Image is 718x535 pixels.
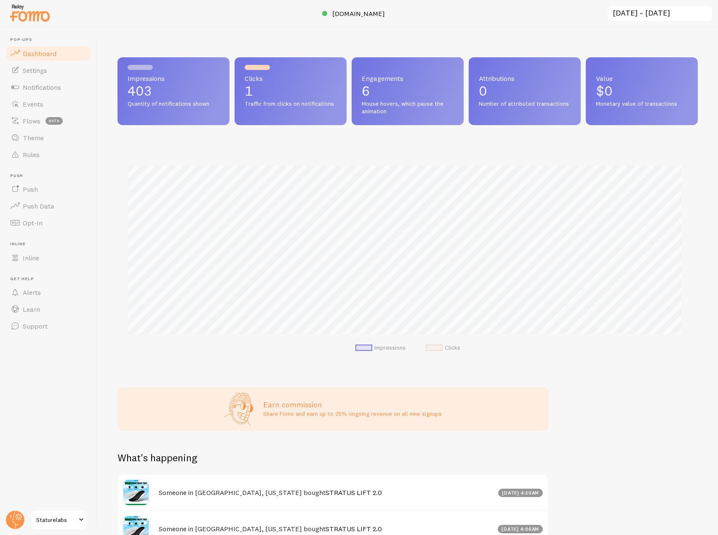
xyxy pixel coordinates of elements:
div: [DATE] 4:06am [498,525,543,533]
a: Support [5,318,92,334]
a: Events [5,96,92,112]
span: Rules [23,150,40,159]
img: fomo-relay-logo-orange.svg [9,2,51,24]
span: Settings [23,66,47,75]
span: Get Help [10,276,92,282]
a: Staturelabs [30,510,87,530]
p: 6 [362,84,454,98]
h4: Someone in [GEOGRAPHIC_DATA], [US_STATE] bought [159,488,493,497]
a: Dashboard [5,45,92,62]
h2: What's happening [117,451,197,464]
span: Value [596,75,688,82]
span: Dashboard [23,49,56,58]
span: Alerts [23,288,41,297]
span: Push [10,173,92,179]
span: Impressions [128,75,219,82]
span: Push Data [23,202,54,210]
span: Clicks [245,75,336,82]
a: Learn [5,301,92,318]
span: Theme [23,134,44,142]
span: Monetary value of transactions [596,100,688,108]
span: $0 [596,83,613,99]
div: [DATE] 4:50am [498,489,543,497]
span: Mouse hovers, which pause the animation [362,100,454,115]
span: Number of attributed transactions [479,100,571,108]
a: Alerts [5,284,92,301]
li: Impressions [355,344,406,352]
p: 1 [245,84,336,98]
a: Notifications [5,79,92,96]
span: Inline [23,254,39,262]
span: beta [45,117,63,125]
a: Opt-In [5,214,92,231]
span: Learn [23,305,40,313]
a: Settings [5,62,92,79]
a: Inline [5,249,92,266]
span: Staturelabs [36,515,76,525]
span: Attributions [479,75,571,82]
a: Push Data [5,198,92,214]
a: STRATUS LIFT 2.0 [326,488,382,497]
span: Opt-In [23,219,43,227]
h3: Earn commission [263,400,442,409]
a: Rules [5,146,92,163]
p: 0 [479,84,571,98]
span: Events [23,100,43,108]
span: Traffic from clicks on notifications [245,100,336,108]
span: Inline [10,241,92,247]
span: Pop-ups [10,37,92,43]
a: Flows beta [5,112,92,129]
span: Notifications [23,83,61,91]
span: Support [23,322,48,330]
h4: Someone in [GEOGRAPHIC_DATA], [US_STATE] bought [159,524,493,533]
span: Flows [23,117,40,125]
a: Theme [5,129,92,146]
a: Push [5,181,92,198]
span: Push [23,185,38,193]
p: 403 [128,84,219,98]
li: Clicks [426,344,460,352]
span: Quantity of notifications shown [128,100,219,108]
a: STRATUS LIFT 2.0 [326,524,382,533]
span: Engagements [362,75,454,82]
p: Share Fomo and earn up to 25% ongoing revenue on all new signups [263,409,442,418]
